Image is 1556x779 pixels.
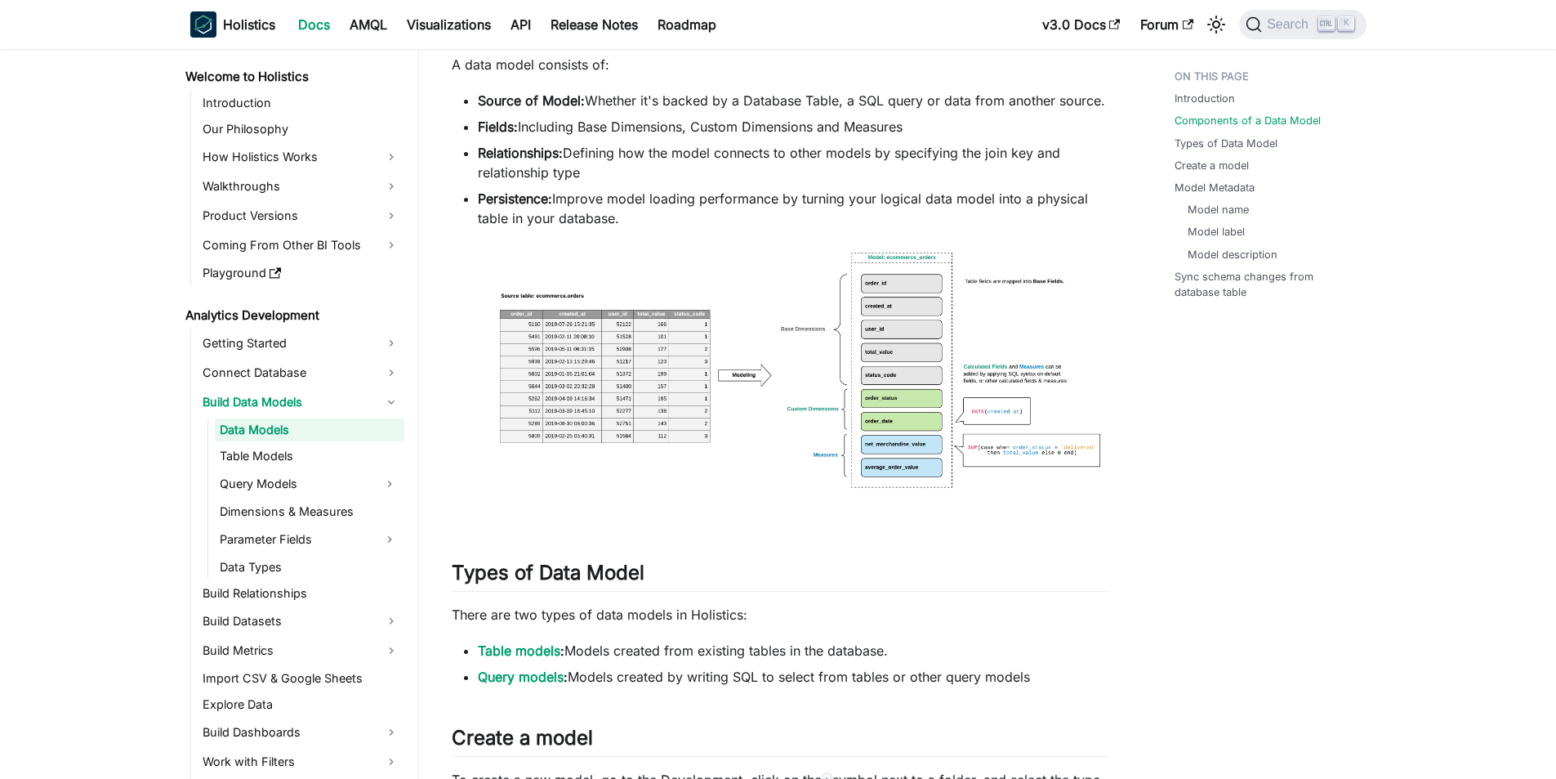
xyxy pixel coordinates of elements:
[1175,180,1255,195] a: Model Metadata
[478,119,518,135] strong: Fields:
[174,49,419,779] nav: Docs sidebar
[198,389,404,415] a: Build Data Models
[190,11,275,38] a: HolisticsHolistics
[1175,136,1277,151] a: Types of Data Model
[215,500,404,523] a: Dimensions & Measures
[1175,158,1249,173] a: Create a model
[478,190,552,207] strong: Persistence:
[181,304,404,327] a: Analytics Development
[198,360,404,386] a: Connect Database
[478,667,1109,687] li: Models created by writing SQL to select from tables or other query models
[452,726,1109,757] h2: Create a model
[1175,113,1321,128] a: Components of a Data Model
[478,145,563,161] strong: Relationships:
[190,11,216,38] img: Holistics
[478,143,1109,182] li: Defining how the model connects to other models by specifying the join key and relationship type
[478,669,568,685] strong: :
[1188,247,1277,262] a: Model description
[1203,11,1229,38] button: Switch between dark and light mode (currently light mode)
[215,556,404,579] a: Data Types
[198,608,404,634] a: Build Datasets
[198,582,404,605] a: Build Relationships
[215,471,375,497] a: Query Models
[478,641,1109,660] li: Models created from existing tables in the database.
[340,11,397,38] a: AMQL
[1239,10,1366,39] button: Search (Ctrl+K)
[1262,17,1318,32] span: Search
[198,638,404,664] a: Build Metrics
[198,232,404,258] a: Coming From Other BI Tools
[375,471,404,497] button: Expand sidebar category 'Query Models'
[223,15,275,34] b: Holistics
[198,330,404,356] a: Getting Started
[215,445,404,468] a: Table Models
[478,189,1109,228] li: Improve model loading performance by turning your logical data model into a physical table in you...
[397,11,501,38] a: Visualizations
[478,669,564,685] a: Query models
[198,92,404,114] a: Introduction
[198,667,404,690] a: Import CSV & Google Sheets
[198,719,404,745] a: Build Dashboards
[452,561,1109,592] h2: Types of Data Model
[648,11,726,38] a: Roadmap
[478,117,1109,137] li: Including Base Dimensions, Custom Dimensions and Measures
[1175,269,1357,300] a: Sync schema changes from database table
[288,11,340,38] a: Docs
[1338,16,1354,31] kbd: K
[215,526,375,553] a: Parameter Fields
[452,55,1109,74] p: A data model consists of:
[478,92,585,109] strong: Source of Model:
[198,262,404,284] a: Playground
[501,11,541,38] a: API
[1188,224,1245,240] a: Model label
[1188,202,1249,217] a: Model name
[198,203,404,229] a: Product Versions
[198,693,404,716] a: Explore Data
[541,11,648,38] a: Release Notes
[375,526,404,553] button: Expand sidebar category 'Parameter Fields'
[478,642,560,659] a: Table models
[198,173,404,199] a: Walkthroughs
[1130,11,1203,38] a: Forum
[198,144,404,170] a: How Holistics Works
[1175,91,1235,106] a: Introduction
[181,65,404,88] a: Welcome to Holistics
[478,91,1109,110] li: Whether it's backed by a Database Table, a SQL query or data from another source.
[198,118,404,141] a: Our Philosophy
[1032,11,1130,38] a: v3.0 Docs
[452,605,1109,625] p: There are two types of data models in Holistics:
[198,749,404,775] a: Work with Filters
[215,419,404,441] a: Data Models
[478,642,564,659] strong: :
